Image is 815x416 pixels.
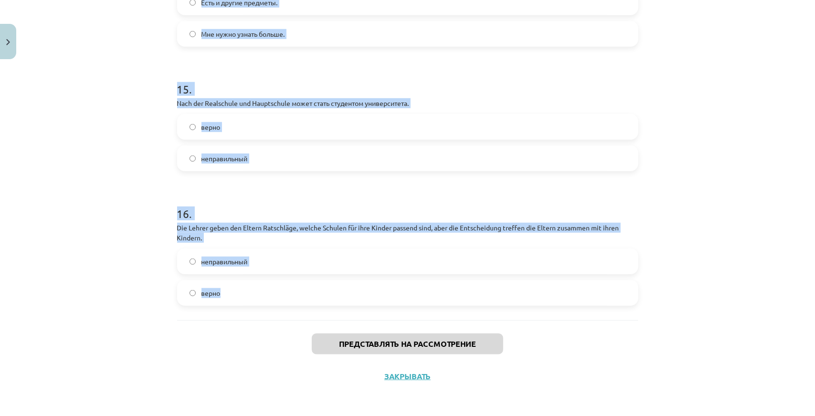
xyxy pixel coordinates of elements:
font: верно [201,289,221,297]
input: неправильный [190,259,196,265]
font: Закрывать [384,371,431,381]
button: Закрывать [381,372,434,381]
font: . [190,82,192,96]
font: . [190,207,192,220]
font: 16 [177,207,190,220]
font: неправильный [201,257,248,266]
font: Представлять на рассмотрение [339,339,476,349]
img: icon-close-lesson-0947bae3869378f0d4975bcd49f059093ad1ed9edebbc8119c70593378902aed.svg [6,39,10,45]
font: Nach der Realschule und Hauptschule может стать студентом университета. [177,99,409,107]
font: Die Lehrer geben den Eltern Ratschläge, welche Schulen für ihre Kinder passend sind, aber die Ent... [177,223,619,242]
input: верно [190,124,196,130]
input: верно [190,290,196,296]
button: Представлять на рассмотрение [312,333,503,354]
input: Мне нужно узнать больше. [190,31,196,37]
input: неправильный [190,156,196,162]
font: 15 [177,82,190,96]
font: неправильный [201,154,248,163]
font: Мне нужно узнать больше. [201,30,285,38]
font: верно [201,123,221,131]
